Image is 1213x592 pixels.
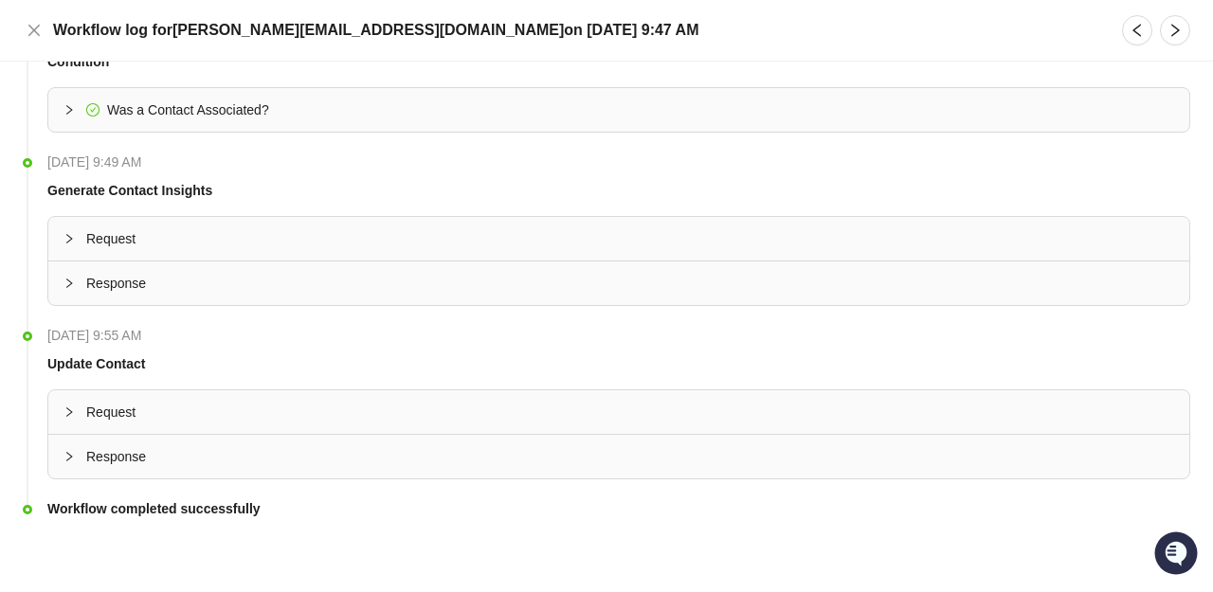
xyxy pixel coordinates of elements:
a: 📚Docs [11,258,78,292]
iframe: Open customer support [1152,529,1204,581]
span: [DATE] 9:49 AM [47,152,151,172]
div: We're available if you need us! [64,190,240,206]
a: Powered byPylon [134,311,229,326]
span: Request [86,228,1174,249]
strong: Update Contact [47,356,145,371]
span: check-circle [86,103,100,117]
button: Close [23,19,45,42]
span: collapsed [63,451,75,462]
span: collapsed [63,233,75,244]
span: Response [86,446,1174,467]
p: Welcome 👋 [19,76,345,106]
span: right [1168,23,1183,38]
span: collapsed [63,104,75,116]
span: Was a Contact Associated? [107,102,269,117]
span: Pylon [189,312,229,326]
span: left [1130,23,1145,38]
span: close [27,23,42,38]
span: collapsed [63,278,75,289]
span: Status [104,265,146,284]
div: Start new chat [64,171,311,190]
div: 📶 [85,267,100,282]
span: Response [86,273,1174,294]
strong: Generate Contact Insights [47,183,212,198]
div: 📚 [19,267,34,282]
h5: Workflow log for [PERSON_NAME][EMAIL_ADDRESS][DOMAIN_NAME] on [DATE] 9:47 AM [53,19,699,42]
img: Swyft AI [19,19,57,57]
span: collapsed [63,406,75,418]
a: 📶Status [78,258,154,292]
span: Request [86,402,1174,422]
strong: Condition [47,54,109,69]
span: [DATE] 9:55 AM [47,325,151,346]
img: 5124521997842_fc6d7dfcefe973c2e489_88.png [19,171,53,206]
h2: How can we help? [19,106,345,136]
strong: Workflow completed successfully [47,501,261,516]
span: Docs [38,265,70,284]
button: Start new chat [322,177,345,200]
